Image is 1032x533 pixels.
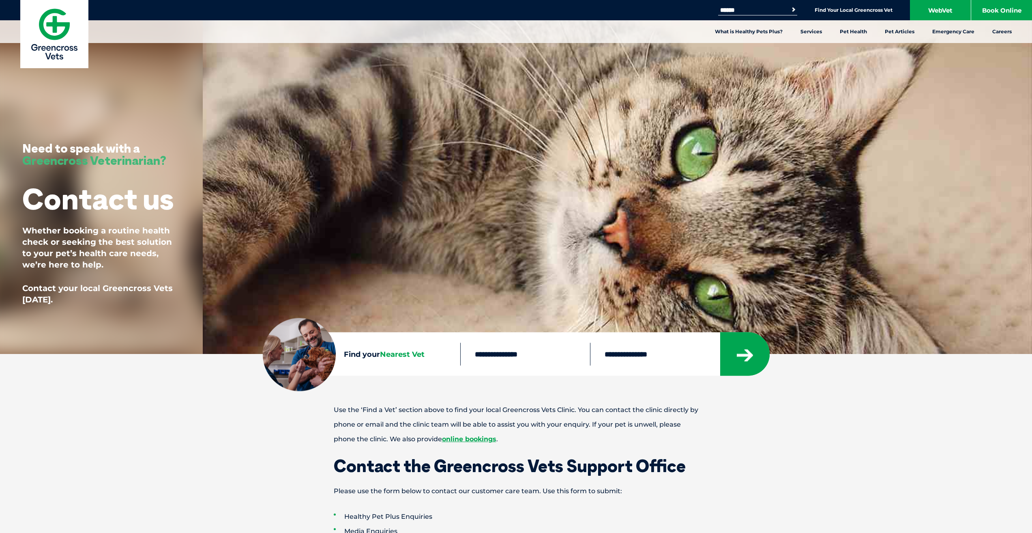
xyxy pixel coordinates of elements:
h4: Find your [344,350,461,358]
a: online bookings [442,435,496,443]
a: Pet Health [831,20,876,43]
a: Emergency Care [923,20,983,43]
button: Search [790,6,798,14]
a: Pet Articles [876,20,923,43]
a: Services [792,20,831,43]
h1: Contact us [22,183,174,215]
span: Greencross Veterinarian? [22,153,166,168]
a: Careers [983,20,1021,43]
p: Contact your local Greencross Vets [DATE]. [22,283,180,305]
h1: Contact the Greencross Vets Support Office [305,457,727,475]
span: Nearest Vet [380,350,425,358]
a: Find Your Local Greencross Vet [815,7,893,13]
p: Use the ‘Find a Vet’ section above to find your local Greencross Vets Clinic. You can contact the... [305,403,727,447]
p: Please use the form below to contact our customer care team. Use this form to submit: [305,484,727,498]
li: Healthy Pet Plus Enquiries [334,509,727,524]
a: What is Healthy Pets Plus? [706,20,792,43]
h3: Need to speak with a [22,142,166,166]
p: Whether booking a routine health check or seeking the best solution to your pet’s health care nee... [22,225,180,270]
